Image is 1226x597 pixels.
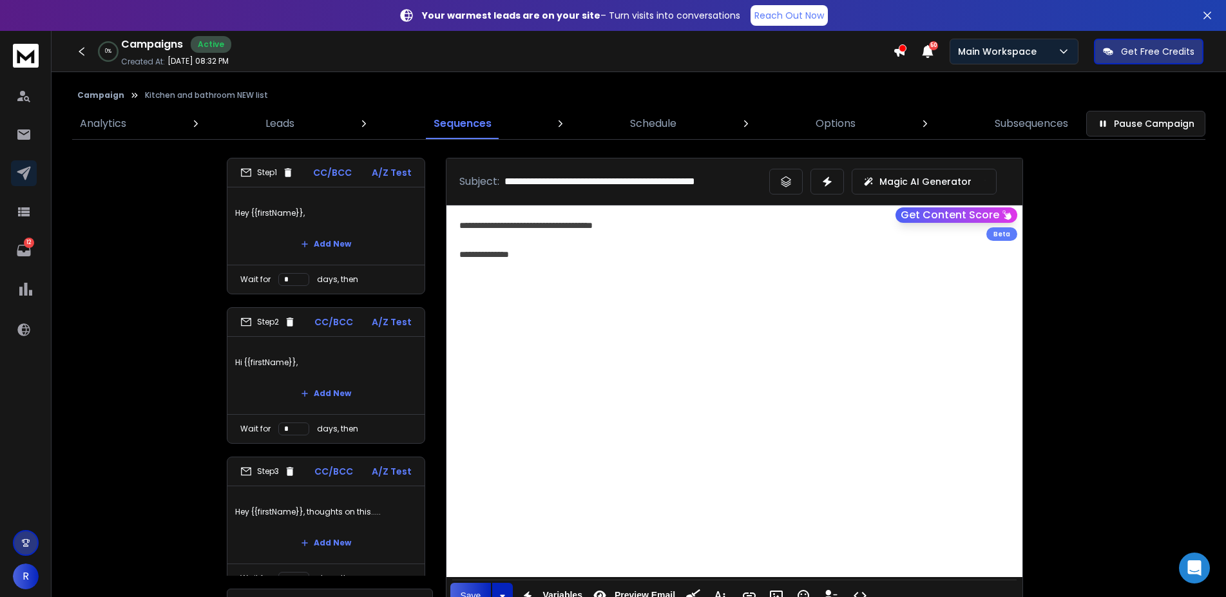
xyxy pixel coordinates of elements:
[459,174,499,189] p: Subject:
[314,316,353,328] p: CC/BCC
[291,231,361,257] button: Add New
[13,44,39,68] img: logo
[227,307,425,444] li: Step2CC/BCCA/Z TestHi {{firstName}},Add NewWait fordays, then
[808,108,863,139] a: Options
[240,424,271,434] p: Wait for
[1094,39,1203,64] button: Get Free Credits
[80,116,126,131] p: Analytics
[13,564,39,589] button: R
[622,108,684,139] a: Schedule
[434,116,492,131] p: Sequences
[896,207,1017,223] button: Get Content Score
[258,108,302,139] a: Leads
[72,108,134,139] a: Analytics
[995,116,1068,131] p: Subsequences
[852,169,997,194] button: Magic AI Generator
[240,466,296,477] div: Step 3
[426,108,499,139] a: Sequences
[1179,553,1210,583] div: Open Intercom Messenger
[879,175,972,188] p: Magic AI Generator
[240,573,271,583] p: Wait for
[422,9,740,22] p: – Turn visits into conversations
[929,41,938,50] span: 50
[372,465,412,478] p: A/Z Test
[121,37,183,52] h1: Campaigns
[754,9,824,22] p: Reach Out Now
[105,48,111,55] p: 0 %
[986,227,1017,241] div: Beta
[77,90,124,100] button: Campaign
[313,166,352,179] p: CC/BCC
[630,116,676,131] p: Schedule
[422,9,600,22] strong: Your warmest leads are on your site
[235,195,417,231] p: Hey {{firstName}},
[121,57,165,67] p: Created At:
[265,116,294,131] p: Leads
[317,424,358,434] p: days, then
[235,345,417,381] p: Hi {{firstName}},
[372,166,412,179] p: A/Z Test
[240,316,296,328] div: Step 2
[1086,111,1205,137] button: Pause Campaign
[168,56,229,66] p: [DATE] 08:32 PM
[317,274,358,285] p: days, then
[24,238,34,248] p: 12
[987,108,1076,139] a: Subsequences
[816,116,856,131] p: Options
[291,530,361,556] button: Add New
[227,158,425,294] li: Step1CC/BCCA/Z TestHey {{firstName}},Add NewWait fordays, then
[240,274,271,285] p: Wait for
[958,45,1042,58] p: Main Workspace
[751,5,828,26] a: Reach Out Now
[372,316,412,328] p: A/Z Test
[240,167,294,178] div: Step 1
[291,381,361,406] button: Add New
[235,494,417,530] p: Hey {{firstName}}, thoughts on this.....
[227,457,425,593] li: Step3CC/BCCA/Z TestHey {{firstName}}, thoughts on this.....Add NewWait fordays, then
[145,90,268,100] p: Kitchen and bathroom NEW list
[11,238,37,263] a: 12
[317,573,358,583] p: days, then
[314,465,353,478] p: CC/BCC
[191,36,231,53] div: Active
[1121,45,1194,58] p: Get Free Credits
